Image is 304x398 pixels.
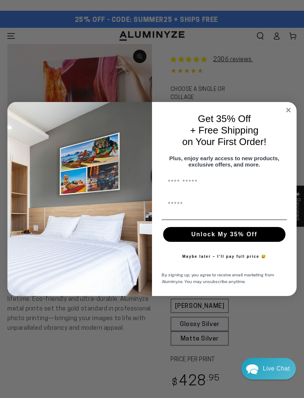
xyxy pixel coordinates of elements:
button: Close dialog [284,106,293,115]
div: Chat widget toggle [241,358,296,379]
div: Contact Us Directly [263,358,290,379]
span: on Your First Order! [182,136,267,147]
button: Unlock My 35% Off [163,227,285,242]
img: 728e4f65-7e6c-44e2-b7d1-0292a396982f.jpeg [7,102,152,296]
span: Get 35% Off [198,113,251,124]
button: Maybe later – I’ll pay full price 😅 [179,249,270,264]
span: By signing up, you agree to receive email marketing from Aluminyze. You may unsubscribe anytime. [162,272,274,285]
span: Plus, enjoy early access to new products, exclusive offers, and more. [169,155,280,168]
span: + Free Shipping [190,125,258,136]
